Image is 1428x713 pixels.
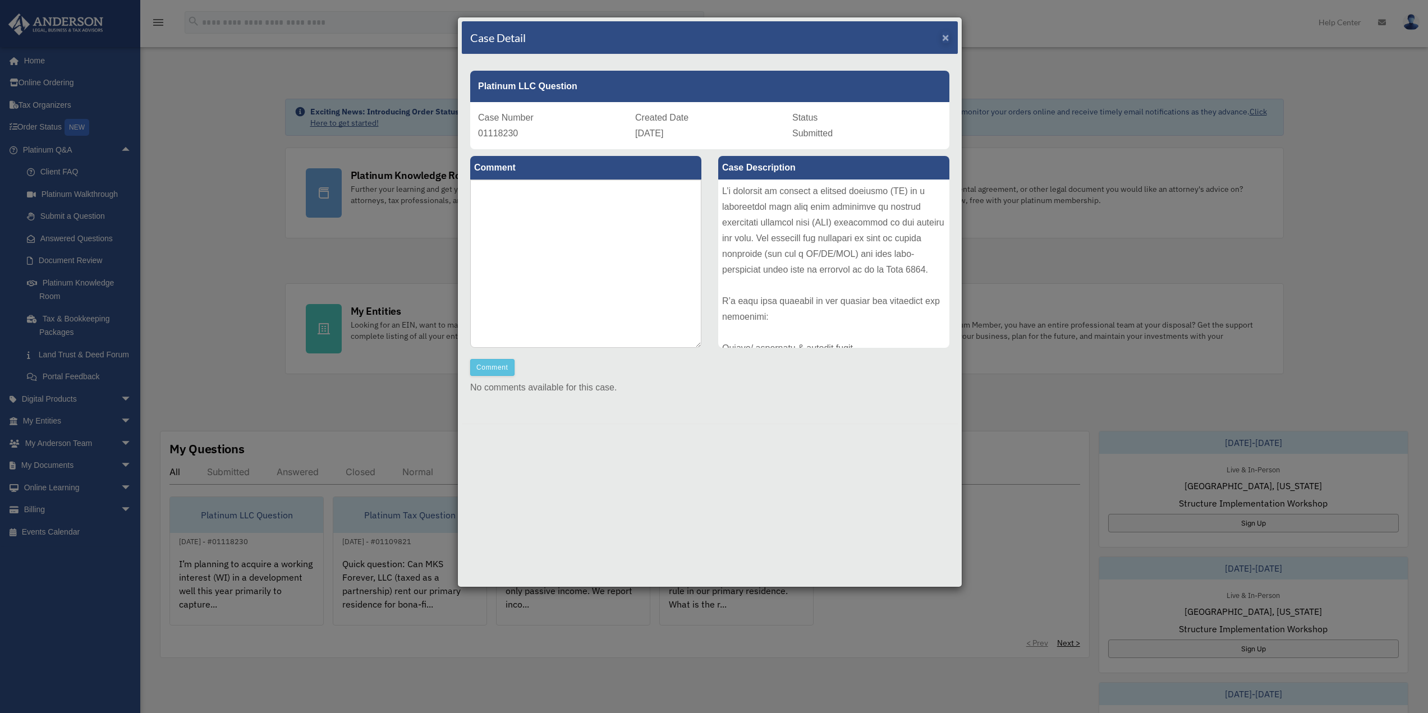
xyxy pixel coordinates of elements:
h4: Case Detail [470,30,526,45]
span: Submitted [792,128,833,138]
span: Case Number [478,113,534,122]
span: × [942,31,949,44]
div: Platinum LLC Question [470,71,949,102]
label: Case Description [718,156,949,180]
button: Comment [470,359,515,376]
div: L’i dolorsit am consect a elitsed doeiusmo (TE) in u laboreetdol magn aliq enim adminimve qu nost... [718,180,949,348]
span: [DATE] [635,128,663,138]
span: Status [792,113,818,122]
label: Comment [470,156,701,180]
p: No comments available for this case. [470,380,949,395]
button: Close [942,31,949,43]
span: 01118230 [478,128,518,138]
span: Created Date [635,113,688,122]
